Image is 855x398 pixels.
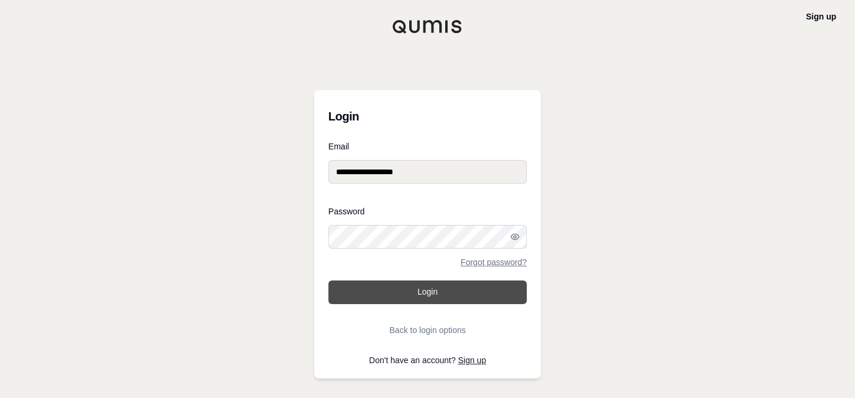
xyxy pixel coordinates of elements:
[461,258,527,266] a: Forgot password?
[328,280,527,304] button: Login
[328,318,527,342] button: Back to login options
[458,355,486,365] a: Sign up
[328,356,527,364] p: Don't have an account?
[806,12,836,21] a: Sign up
[328,207,527,216] label: Password
[328,142,527,151] label: Email
[328,105,527,128] h3: Login
[392,19,463,34] img: Qumis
